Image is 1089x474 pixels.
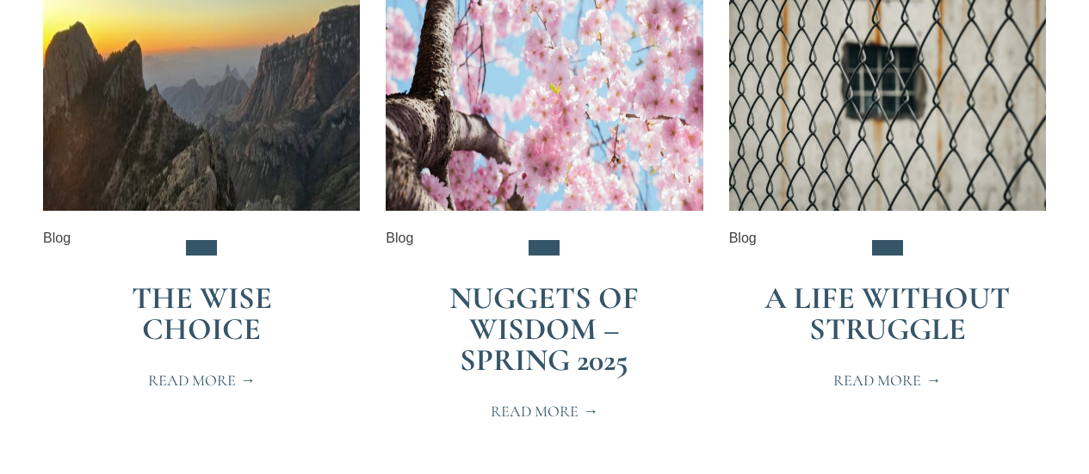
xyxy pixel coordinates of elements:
a: A Life Without Struggle [764,280,1010,348]
a: Read More [470,393,619,429]
a: Nuggets of Wisdom – Spring 2025 [449,280,639,379]
span: Read More [148,372,256,388]
a: Read More [127,362,276,398]
span: Read More [833,372,941,388]
a: Read More [813,362,962,398]
a: The Wise Choice [132,280,272,348]
span: Read More [491,403,598,419]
